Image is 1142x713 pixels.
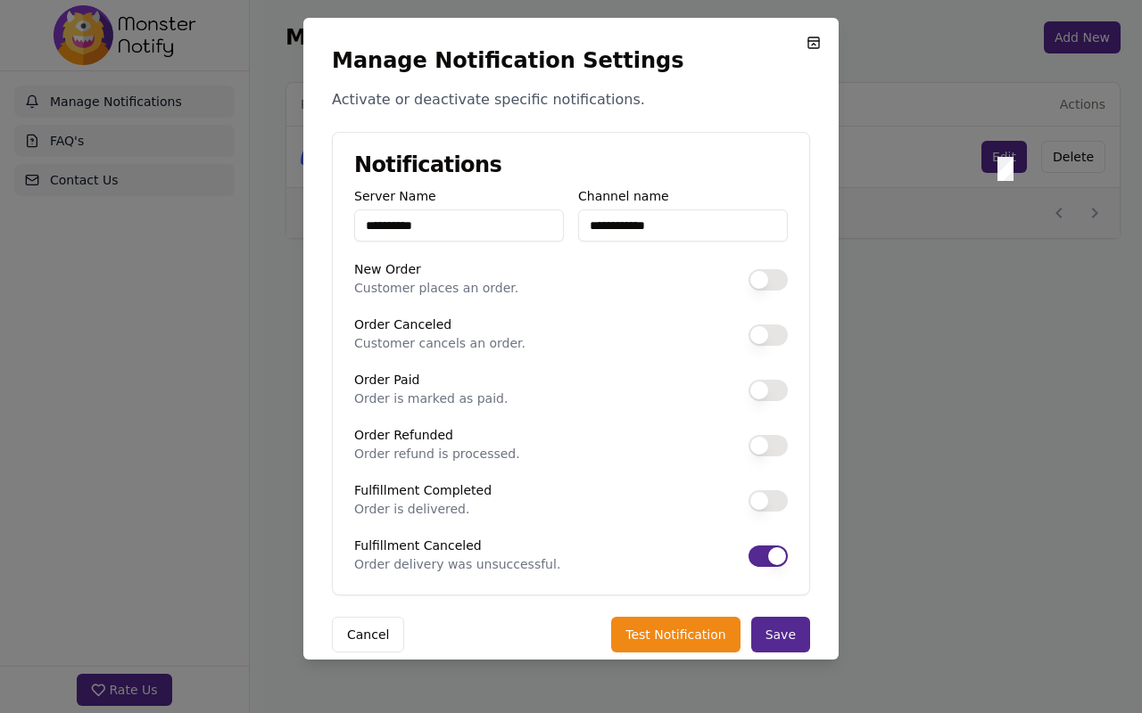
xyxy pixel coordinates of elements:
[354,500,492,518] p: Order is delivered.
[354,389,508,407] p: Order is marked as paid.
[578,189,669,203] label: Channel name
[354,154,788,176] h3: Notifications
[611,617,740,652] button: Test Notification
[354,483,492,497] label: Fulfillment Completed
[332,89,810,111] p: Activate or deactivate specific notifications.
[354,373,419,387] label: Order Paid
[354,555,560,573] p: Order delivery was unsuccessful.
[354,262,421,276] label: New Order
[332,617,404,652] button: Cancel
[354,428,453,442] label: Order Refunded
[354,189,436,203] label: Server Name
[354,538,482,553] label: Fulfillment Canceled
[354,279,518,297] p: Customer places an order.
[751,617,810,652] button: Save
[354,445,520,463] p: Order refund is processed.
[354,334,525,352] p: Customer cancels an order.
[332,46,810,75] h2: Manage Notification Settings
[354,317,451,332] label: Order Canceled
